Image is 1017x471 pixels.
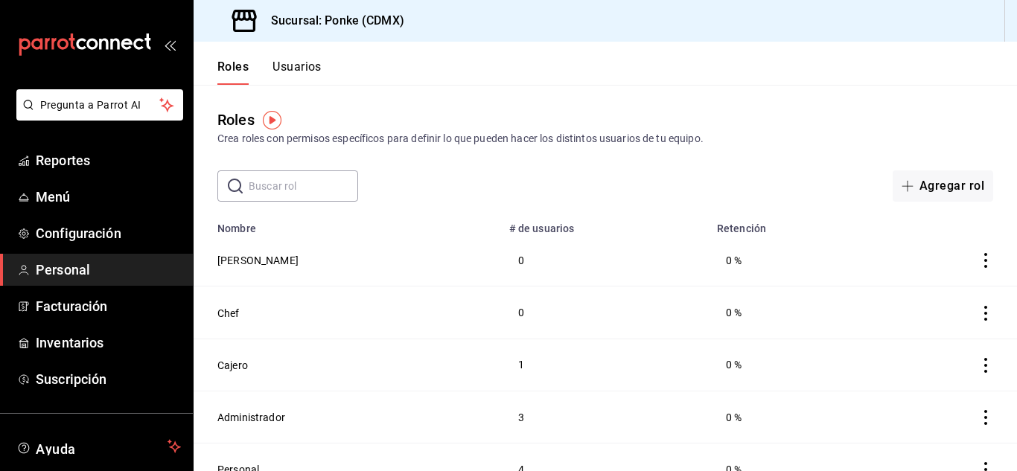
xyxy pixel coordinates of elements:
[217,60,249,85] button: Roles
[217,358,248,373] button: Cajero
[36,223,181,243] span: Configuración
[500,214,708,234] th: # de usuarios
[194,214,500,234] th: Nombre
[893,170,993,202] button: Agregar rol
[249,171,358,201] input: Buscar rol
[708,234,876,286] td: 0 %
[10,108,183,124] a: Pregunta a Parrot AI
[36,438,162,455] span: Ayuda
[500,286,708,339] td: 0
[708,286,876,339] td: 0 %
[164,39,176,51] button: open_drawer_menu
[272,60,322,85] button: Usuarios
[16,89,183,121] button: Pregunta a Parrot AI
[217,410,285,425] button: Administrador
[217,253,299,268] button: [PERSON_NAME]
[978,410,993,425] button: actions
[36,187,181,207] span: Menú
[978,306,993,321] button: actions
[217,60,322,85] div: navigation tabs
[500,339,708,391] td: 1
[217,109,255,131] div: Roles
[500,391,708,443] td: 3
[708,339,876,391] td: 0 %
[500,234,708,286] td: 0
[978,253,993,268] button: actions
[40,97,160,113] span: Pregunta a Parrot AI
[978,358,993,373] button: actions
[36,369,181,389] span: Suscripción
[708,214,876,234] th: Retención
[217,306,240,321] button: Chef
[259,12,404,30] h3: Sucursal: Ponke (CDMX)
[36,333,181,353] span: Inventarios
[708,391,876,443] td: 0 %
[217,131,993,147] div: Crea roles con permisos específicos para definir lo que pueden hacer los distintos usuarios de tu...
[36,296,181,316] span: Facturación
[36,260,181,280] span: Personal
[36,150,181,170] span: Reportes
[263,111,281,129] img: Tooltip marker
